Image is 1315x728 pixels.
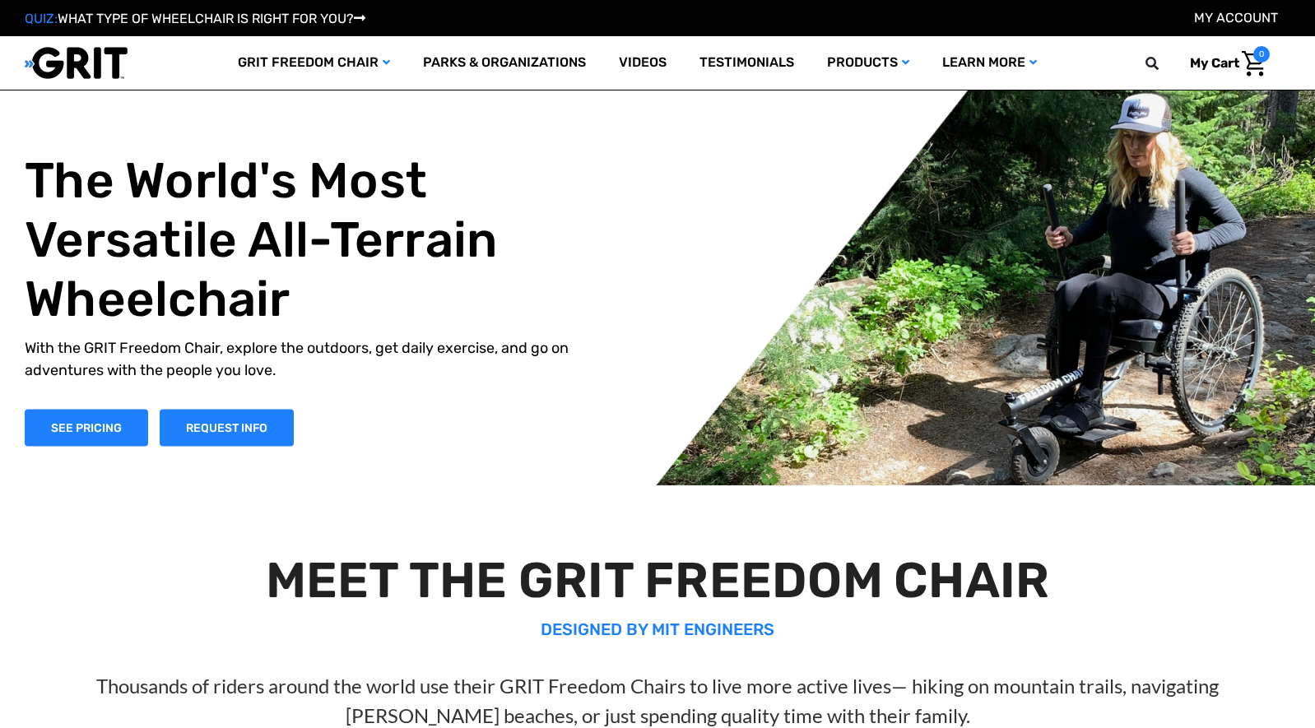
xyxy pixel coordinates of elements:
a: Parks & Organizations [407,36,602,90]
a: QUIZ:WHAT TYPE OF WHEELCHAIR IS RIGHT FOR YOU? [25,11,365,26]
h1: The World's Most Versatile All-Terrain Wheelchair [25,151,606,328]
span: 0 [1253,46,1270,63]
a: Videos [602,36,683,90]
p: With the GRIT Freedom Chair, explore the outdoors, get daily exercise, and go on adventures with ... [25,336,606,381]
span: My Cart [1190,55,1239,71]
a: Testimonials [683,36,811,90]
a: GRIT Freedom Chair [221,36,407,90]
img: Cart [1242,51,1266,77]
span: QUIZ: [25,11,58,26]
a: Learn More [926,36,1053,90]
a: Cart with 0 items [1178,46,1270,81]
h2: MEET THE GRIT FREEDOM CHAIR [33,551,1282,610]
img: GRIT All-Terrain Wheelchair and Mobility Equipment [25,46,128,80]
a: Slide number 1, Request Information [160,409,294,446]
a: Account [1194,10,1278,26]
p: DESIGNED BY MIT ENGINEERS [33,617,1282,642]
a: Shop Now [25,409,148,446]
input: Search [1153,46,1178,81]
a: Products [811,36,926,90]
